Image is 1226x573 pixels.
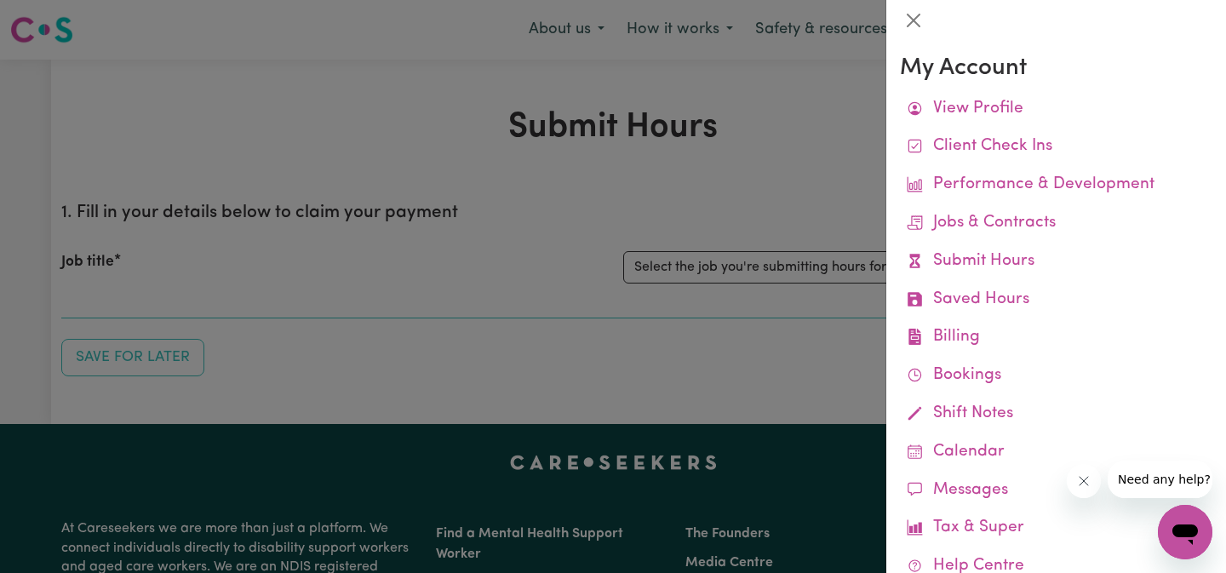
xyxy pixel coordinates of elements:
[900,166,1212,204] a: Performance & Development
[900,243,1212,281] a: Submit Hours
[900,54,1212,83] h3: My Account
[900,128,1212,166] a: Client Check Ins
[900,509,1212,547] a: Tax & Super
[1067,464,1101,498] iframe: Close message
[900,281,1212,319] a: Saved Hours
[900,395,1212,433] a: Shift Notes
[900,357,1212,395] a: Bookings
[900,433,1212,472] a: Calendar
[900,90,1212,129] a: View Profile
[900,7,927,34] button: Close
[900,472,1212,510] a: Messages
[1158,505,1212,559] iframe: Button to launch messaging window
[900,204,1212,243] a: Jobs & Contracts
[1108,461,1212,498] iframe: Message from company
[900,318,1212,357] a: Billing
